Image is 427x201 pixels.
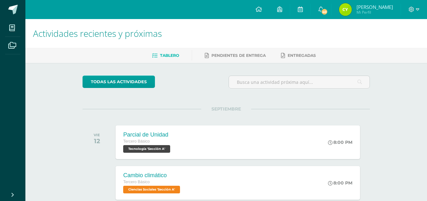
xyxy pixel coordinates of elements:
a: Pendientes de entrega [205,50,266,61]
img: 9221ccec0b9c13a6522550b27c560307.png [339,3,352,16]
div: 12 [94,137,100,145]
a: Tablero [152,50,179,61]
div: 8:00 PM [328,180,352,186]
span: Tablero [160,53,179,58]
span: Entregadas [288,53,316,58]
span: 40 [321,8,328,15]
a: todas las Actividades [83,76,155,88]
a: Entregadas [281,50,316,61]
span: Ciencias Sociales 'Sección A' [123,186,180,193]
div: Cambio climático [123,172,182,179]
span: Pendientes de entrega [211,53,266,58]
div: Parcial de Unidad [123,131,172,138]
span: Tecnología 'Sección A' [123,145,170,153]
span: Tercero Básico [123,139,150,144]
span: Actividades recientes y próximas [33,27,162,39]
div: VIE [94,133,100,137]
span: Tercero Básico [123,180,150,184]
span: Mi Perfil [357,10,393,15]
span: [PERSON_NAME] [357,4,393,10]
div: 8:00 PM [328,139,352,145]
input: Busca una actividad próxima aquí... [229,76,370,88]
span: SEPTIEMBRE [201,106,251,112]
